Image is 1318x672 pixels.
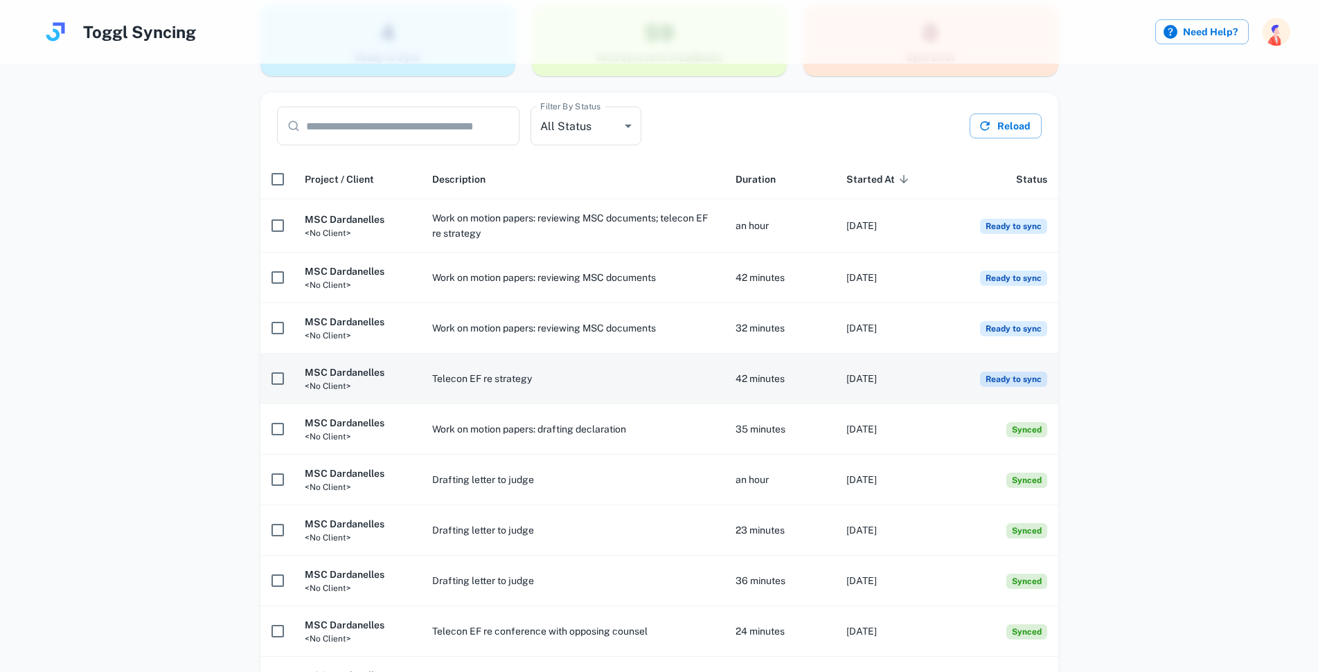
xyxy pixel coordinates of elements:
span: Synced [1006,574,1047,589]
h6: MSC Dardanelles [305,567,410,582]
span: Synced [1006,523,1047,538]
span: Project / Client [305,171,374,188]
span: Status [1016,171,1047,188]
span: Ready to sync [980,321,1047,336]
h6: MSC Dardanelles [305,466,410,481]
span: Ready to sync [980,219,1047,234]
img: photoURL [1263,18,1290,46]
img: logo.svg [42,18,69,46]
td: Work on motion papers: reviewing MSC documents [421,253,724,303]
td: 24 minutes [724,606,835,657]
span: <No Client> [305,633,410,645]
td: Drafting letter to judge [421,455,724,505]
span: <No Client> [305,582,410,594]
button: Reload [970,113,1042,138]
td: [DATE] [835,455,946,505]
span: Ready to sync [980,271,1047,286]
span: Ready to sync [980,372,1047,387]
td: Telecon EF re strategy [421,354,724,404]
h4: Toggl Syncing [83,19,196,44]
td: [DATE] [835,404,946,455]
td: Drafting letter to judge [421,505,724,556]
span: Description [432,171,486,188]
span: <No Client> [305,380,410,392]
span: <No Client> [305,532,410,544]
td: 42 minutes [724,354,835,404]
td: 35 minutes [724,404,835,455]
span: <No Client> [305,227,410,239]
span: Synced [1006,473,1047,488]
span: <No Client> [305,481,410,493]
span: <No Client> [305,329,410,342]
h6: MSC Dardanelles [305,365,410,380]
h6: MSC Dardanelles [305,264,410,279]
h6: MSC Dardanelles [305,415,410,430]
td: an hour [724,199,835,253]
td: [DATE] [835,354,946,404]
span: Synced [1006,624,1047,639]
label: Need Help? [1155,19,1249,44]
td: an hour [724,455,835,505]
div: All Status [531,107,641,145]
h6: MSC Dardanelles [305,314,410,329]
td: [DATE] [835,199,946,253]
td: Work on motion papers: drafting declaration [421,404,724,455]
label: Filter By Status [540,100,600,112]
h6: MSC Dardanelles [305,212,410,227]
td: 36 minutes [724,556,835,606]
h6: MSC Dardanelles [305,617,410,633]
td: [DATE] [835,606,946,657]
td: Telecon EF re conference with opposing counsel [421,606,724,657]
td: Work on motion papers: reviewing MSC documents [421,303,724,354]
td: [DATE] [835,253,946,303]
td: Drafting letter to judge [421,556,724,606]
td: Work on motion papers: reviewing MSC documents; telecon EF re strategy [421,199,724,253]
td: 23 minutes [724,505,835,556]
td: [DATE] [835,303,946,354]
span: Duration [736,171,776,188]
span: <No Client> [305,430,410,443]
td: [DATE] [835,505,946,556]
td: 42 minutes [724,253,835,303]
span: Started At [846,171,913,188]
td: [DATE] [835,556,946,606]
td: 32 minutes [724,303,835,354]
span: Synced [1006,422,1047,437]
h6: MSC Dardanelles [305,516,410,532]
span: <No Client> [305,279,410,291]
